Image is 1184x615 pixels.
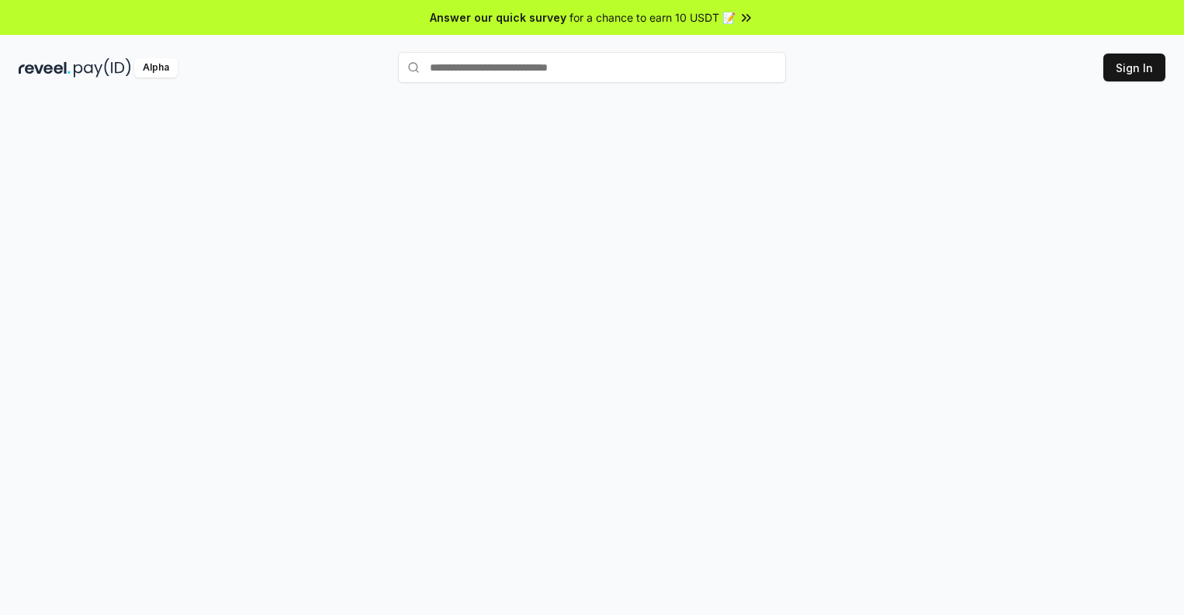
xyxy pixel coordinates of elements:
[569,9,736,26] span: for a chance to earn 10 USDT 📝
[134,58,178,78] div: Alpha
[74,58,131,78] img: pay_id
[430,9,566,26] span: Answer our quick survey
[19,58,71,78] img: reveel_dark
[1103,54,1165,81] button: Sign In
